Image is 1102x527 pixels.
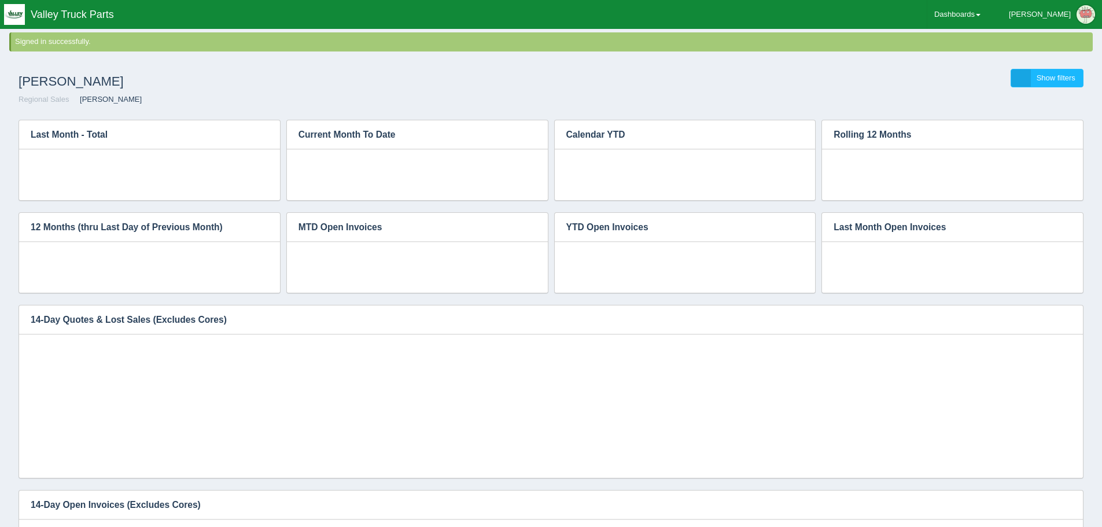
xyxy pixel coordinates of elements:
h3: Last Month Open Invoices [822,213,1066,242]
span: Show filters [1037,73,1075,82]
h3: Last Month - Total [19,120,263,149]
h3: 12 Months (thru Last Day of Previous Month) [19,213,263,242]
h3: Calendar YTD [555,120,798,149]
span: Valley Truck Parts [31,9,114,20]
a: Show filters [1011,69,1083,88]
h3: 14-Day Open Invoices (Excludes Cores) [19,491,1066,519]
img: q1blfpkbivjhsugxdrfq.png [4,4,25,25]
div: Signed in successfully. [15,36,1090,47]
a: Regional Sales [19,95,69,104]
h3: Rolling 12 Months [822,120,1066,149]
img: Profile Picture [1077,5,1095,24]
h3: YTD Open Invoices [555,213,798,242]
h3: 14-Day Quotes & Lost Sales (Excludes Cores) [19,305,1048,334]
li: [PERSON_NAME] [71,94,142,105]
div: [PERSON_NAME] [1009,3,1071,26]
h3: MTD Open Invoices [287,213,530,242]
h3: Current Month To Date [287,120,530,149]
h1: [PERSON_NAME] [19,69,551,94]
